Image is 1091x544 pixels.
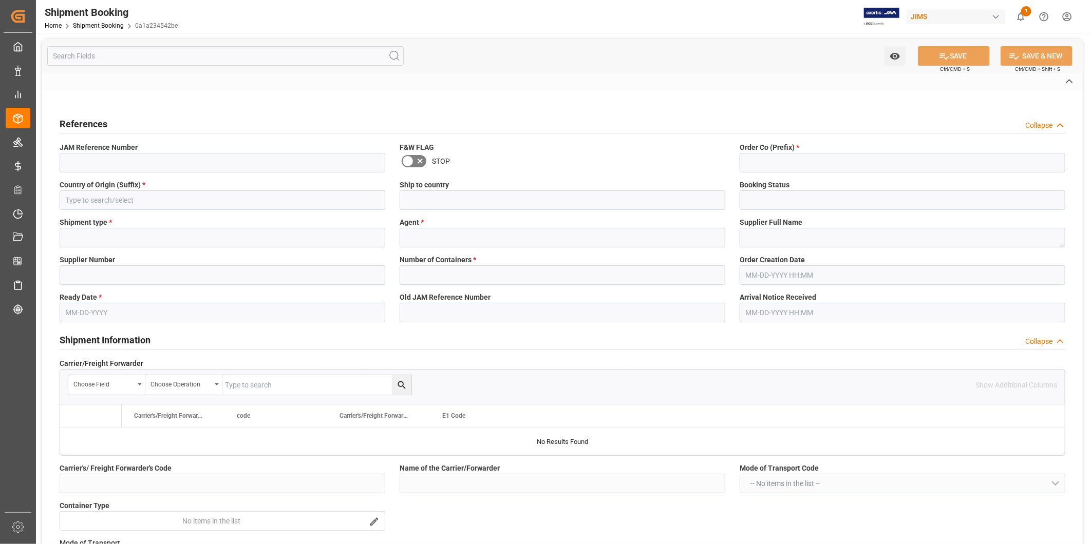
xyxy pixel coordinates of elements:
[885,46,906,66] button: open menu
[1015,65,1060,73] span: Ctrl/CMD + Shift + S
[1025,120,1052,131] div: Collapse
[60,180,145,190] span: Country of Origin (Suffix)
[1025,336,1052,347] div: Collapse
[60,190,385,210] input: Type to search/select
[907,9,1005,24] div: JIMS
[740,217,802,228] span: Supplier Full Name
[60,217,112,228] span: Shipment type
[940,65,970,73] span: Ctrl/CMD + S
[400,180,449,190] span: Ship to country
[400,292,491,303] span: Old JAM Reference Number
[1009,5,1032,28] button: show 1 new notifications
[442,412,465,419] span: E1 Code
[740,463,819,474] span: Mode of Transport Code
[47,46,404,66] input: Search Fields
[60,303,385,322] input: MM-DD-YYYY
[740,142,799,153] span: Order Co (Prefix)
[740,303,1065,322] input: MM-DD-YYYY HH:MM
[740,255,805,265] span: Order Creation Date
[60,358,143,369] span: Carrier/Freight Forwarder
[907,7,1009,26] button: JIMS
[400,217,424,228] span: Agent
[222,375,411,395] input: Type to search
[237,412,250,419] span: code
[73,22,124,29] a: Shipment Booking
[60,255,115,265] span: Supplier Number
[60,117,107,131] h2: References
[60,292,102,303] span: Ready Date
[340,412,408,419] span: Carrier's/Freight Forwarder's Name
[1021,6,1031,16] span: 1
[740,292,816,303] span: Arrival Notice Received
[60,512,363,531] button: menu-button
[151,377,211,389] div: Choose Operation
[432,156,450,167] span: STOP
[134,412,203,419] span: Carrier's/Freight Forwarder's Code
[392,375,411,395] button: search button
[145,375,222,395] button: open menu
[183,517,241,525] span: No items in the list
[740,180,789,190] span: Booking Status
[45,5,178,20] div: Shipment Booking
[45,22,62,29] a: Home
[60,463,172,474] span: Carrier's/ Freight Forwarder's Code
[746,478,825,489] span: -- No items in the list --
[740,474,1065,493] button: open menu
[60,142,138,153] span: JAM Reference Number
[918,46,990,66] button: SAVE
[363,512,385,531] button: search button
[60,511,385,531] button: open menu
[1032,5,1056,28] button: Help Center
[400,463,500,474] span: Name of the Carrier/Forwarder
[68,375,145,395] button: open menu
[60,333,151,347] h2: Shipment Information
[740,265,1065,285] input: MM-DD-YYYY HH:MM
[864,8,899,26] img: Exertis%20JAM%20-%20Email%20Logo.jpg_1722504956.jpg
[1001,46,1073,66] button: SAVE & NEW
[73,377,134,389] div: Choose field
[400,142,434,153] span: F&W FLAG
[400,255,476,265] span: Number of Containers
[60,500,109,511] span: Container Type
